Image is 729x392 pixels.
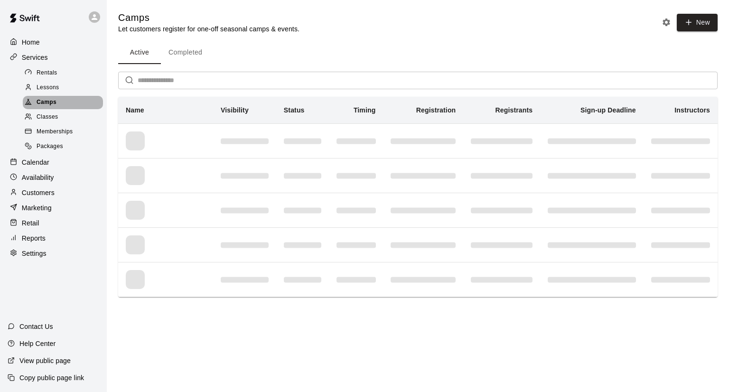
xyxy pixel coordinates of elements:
[19,373,84,383] p: Copy public page link
[22,249,47,258] p: Settings
[118,24,299,34] p: Let customers register for one-off seasonal camps & events.
[354,106,376,114] b: Timing
[22,173,54,182] p: Availability
[23,96,103,109] div: Camps
[673,18,718,26] a: New
[22,37,40,47] p: Home
[161,41,210,64] button: Completed
[23,140,107,154] a: Packages
[8,231,99,245] a: Reports
[8,155,99,169] a: Calendar
[674,106,710,114] b: Instructors
[23,95,107,110] a: Camps
[19,356,71,365] p: View public page
[8,50,99,65] a: Services
[8,186,99,200] a: Customers
[8,201,99,215] a: Marketing
[23,125,107,140] a: Memberships
[8,246,99,261] a: Settings
[8,35,99,49] a: Home
[8,170,99,185] a: Availability
[22,158,49,167] p: Calendar
[23,80,107,95] a: Lessons
[495,106,533,114] b: Registrants
[37,83,59,93] span: Lessons
[23,140,103,153] div: Packages
[284,106,305,114] b: Status
[22,188,55,197] p: Customers
[416,106,456,114] b: Registration
[118,41,161,64] button: Active
[23,110,107,125] a: Classes
[221,106,249,114] b: Visibility
[23,111,103,124] div: Classes
[37,98,56,107] span: Camps
[23,125,103,139] div: Memberships
[22,233,46,243] p: Reports
[659,15,673,29] button: Camp settings
[22,203,52,213] p: Marketing
[22,218,39,228] p: Retail
[23,81,103,94] div: Lessons
[19,339,56,348] p: Help Center
[118,97,718,297] table: simple table
[118,11,299,24] h5: Camps
[23,66,103,80] div: Rentals
[8,216,99,230] a: Retail
[580,106,636,114] b: Sign-up Deadline
[37,127,73,137] span: Memberships
[126,106,144,114] b: Name
[37,142,63,151] span: Packages
[37,68,57,78] span: Rentals
[22,53,48,62] p: Services
[677,14,718,31] button: New
[23,65,107,80] a: Rentals
[37,112,58,122] span: Classes
[19,322,53,331] p: Contact Us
